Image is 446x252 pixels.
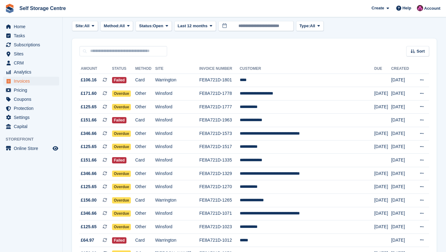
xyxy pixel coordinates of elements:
[199,220,240,234] td: FE8A721D-1023
[112,131,131,137] span: Overdue
[14,144,51,153] span: Online Store
[155,100,199,114] td: Winsford
[310,23,315,29] span: All
[374,127,391,141] td: [DATE]
[135,167,155,180] td: Other
[5,4,14,13] img: stora-icon-8386f47178a22dfd0bd8f6a31ec36ba5ce8667c1dd55bd0f319d3a0aa187defe.svg
[155,127,199,141] td: Winsford
[424,5,440,12] span: Account
[135,154,155,167] td: Card
[136,21,172,31] button: Status: Open
[199,140,240,154] td: FE8A721D-1517
[81,104,97,110] span: £125.65
[155,194,199,207] td: Warrington
[391,180,413,194] td: [DATE]
[155,207,199,220] td: Winsford
[135,234,155,247] td: Card
[81,197,97,203] span: £156.00
[402,5,411,11] span: Help
[296,21,324,31] button: Type: All
[135,64,155,74] th: Method
[81,157,97,163] span: £151.66
[135,74,155,87] td: Card
[135,220,155,234] td: Other
[300,23,310,29] span: Type:
[112,104,131,110] span: Overdue
[14,68,51,76] span: Analytics
[374,220,391,234] td: [DATE]
[3,40,59,49] a: menu
[155,87,199,100] td: Winsford
[178,23,208,29] span: Last 12 months
[79,64,112,74] th: Amount
[104,23,120,29] span: Method:
[14,31,51,40] span: Tasks
[100,21,133,31] button: Method: All
[3,122,59,131] a: menu
[14,113,51,122] span: Settings
[391,194,413,207] td: [DATE]
[391,127,413,141] td: [DATE]
[391,140,413,154] td: [DATE]
[199,180,240,194] td: FE8A721D-1270
[135,114,155,127] td: Card
[112,237,127,244] span: Failed
[374,140,391,154] td: [DATE]
[199,234,240,247] td: FE8A721D-1012
[14,122,51,131] span: Capital
[174,21,216,31] button: Last 12 months
[391,167,413,180] td: [DATE]
[81,130,97,137] span: £346.66
[374,207,391,220] td: [DATE]
[81,183,97,190] span: £125.65
[14,86,51,95] span: Pricing
[135,140,155,154] td: Other
[112,144,131,150] span: Overdue
[112,171,131,177] span: Overdue
[14,59,51,67] span: CRM
[3,95,59,104] a: menu
[374,64,391,74] th: Due
[112,184,131,190] span: Overdue
[52,145,59,152] a: Preview store
[14,22,51,31] span: Home
[139,23,153,29] span: Status:
[112,77,127,83] span: Failed
[199,207,240,220] td: FE8A721D-1071
[81,170,97,177] span: £346.66
[14,95,51,104] span: Coupons
[14,49,51,58] span: Sites
[112,117,127,123] span: Failed
[135,100,155,114] td: Other
[155,140,199,154] td: Winsford
[81,224,97,230] span: £125.65
[155,234,199,247] td: Warrington
[14,40,51,49] span: Subscriptions
[112,157,127,163] span: Failed
[14,77,51,85] span: Invoices
[374,100,391,114] td: [DATE]
[3,104,59,113] a: menu
[199,167,240,180] td: FE8A721D-1329
[391,114,413,127] td: [DATE]
[155,154,199,167] td: Winsford
[374,167,391,180] td: [DATE]
[112,90,131,97] span: Overdue
[81,210,97,217] span: £346.66
[81,90,97,97] span: £171.60
[199,87,240,100] td: FE8A721D-1778
[391,74,413,87] td: [DATE]
[81,237,94,244] span: £64.97
[155,220,199,234] td: Winsford
[72,21,98,31] button: Site: All
[391,220,413,234] td: [DATE]
[417,48,425,54] span: Sort
[120,23,125,29] span: All
[155,64,199,74] th: Site
[112,224,131,230] span: Overdue
[240,64,374,74] th: Customer
[135,207,155,220] td: Other
[3,22,59,31] a: menu
[199,194,240,207] td: FE8A721D-1265
[84,23,90,29] span: All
